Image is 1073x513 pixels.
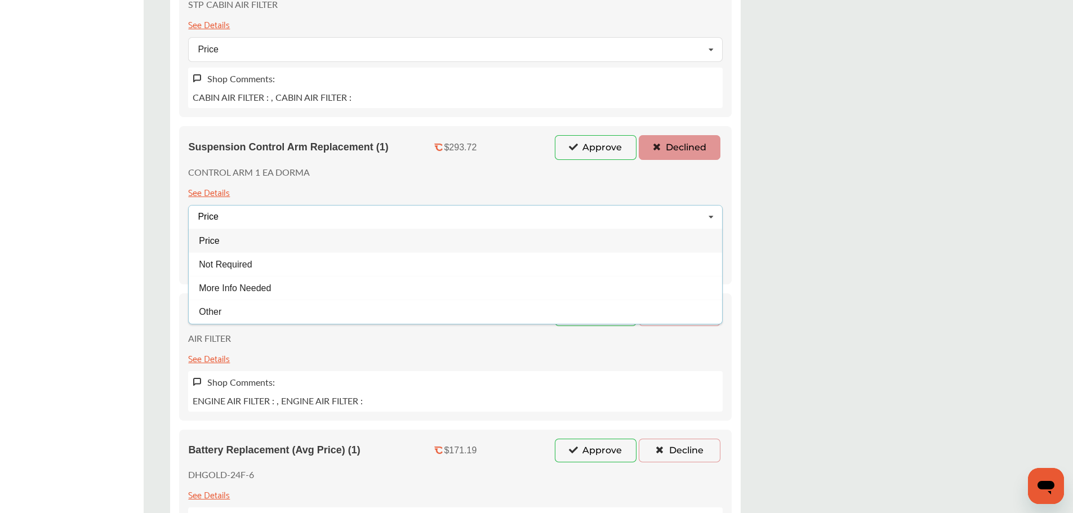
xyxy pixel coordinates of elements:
span: Not Required [199,259,252,269]
span: Price [199,235,220,245]
p: CABIN AIR FILTER : , CABIN AIR FILTER : [193,91,351,104]
button: Approve [555,135,636,160]
label: Shop Comments: [207,376,275,389]
p: CONTROL ARM 1 EA DORMA [188,166,310,179]
iframe: Button to launch messaging window [1028,468,1064,504]
span: Battery Replacement (Avg Price) (1) [188,444,360,456]
img: svg+xml;base64,PHN2ZyB3aWR0aD0iMTYiIGhlaWdodD0iMTciIHZpZXdCb3g9IjAgMCAxNiAxNyIgZmlsbD0ibm9uZSIgeG... [193,74,202,83]
span: Suspension Control Arm Replacement (1) [188,141,388,153]
p: ENGINE AIR FILTER : , ENGINE AIR FILTER : [193,394,363,407]
div: See Details [188,350,230,365]
button: Approve [555,439,636,462]
div: Price [198,212,218,221]
div: $293.72 [444,142,477,153]
div: Price [198,45,218,54]
button: Decline [639,439,720,462]
div: See Details [188,184,230,199]
div: $171.19 [444,445,477,456]
label: Shop Comments: [207,72,275,85]
div: See Details [188,16,230,32]
p: AIR FILTER [188,332,231,345]
span: More Info Needed [199,283,271,293]
img: svg+xml;base64,PHN2ZyB3aWR0aD0iMTYiIGhlaWdodD0iMTciIHZpZXdCb3g9IjAgMCAxNiAxNyIgZmlsbD0ibm9uZSIgeG... [193,377,202,387]
div: See Details [188,487,230,502]
p: DHGOLD-24F-6 [188,468,254,481]
span: Other [199,307,222,316]
button: Declined [639,135,720,160]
